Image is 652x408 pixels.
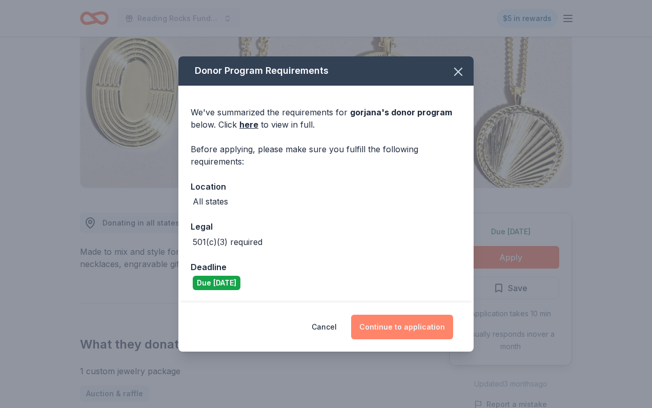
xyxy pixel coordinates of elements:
div: Location [191,180,461,193]
div: Due [DATE] [193,276,240,290]
div: 501(c)(3) required [193,236,262,248]
div: Legal [191,220,461,233]
div: Before applying, please make sure you fulfill the following requirements: [191,143,461,168]
a: here [239,118,258,131]
div: Donor Program Requirements [178,56,474,86]
span: gorjana 's donor program [350,107,452,117]
div: Deadline [191,260,461,274]
div: We've summarized the requirements for below. Click to view in full. [191,106,461,131]
button: Cancel [312,315,337,339]
button: Continue to application [351,315,453,339]
div: All states [193,195,228,208]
